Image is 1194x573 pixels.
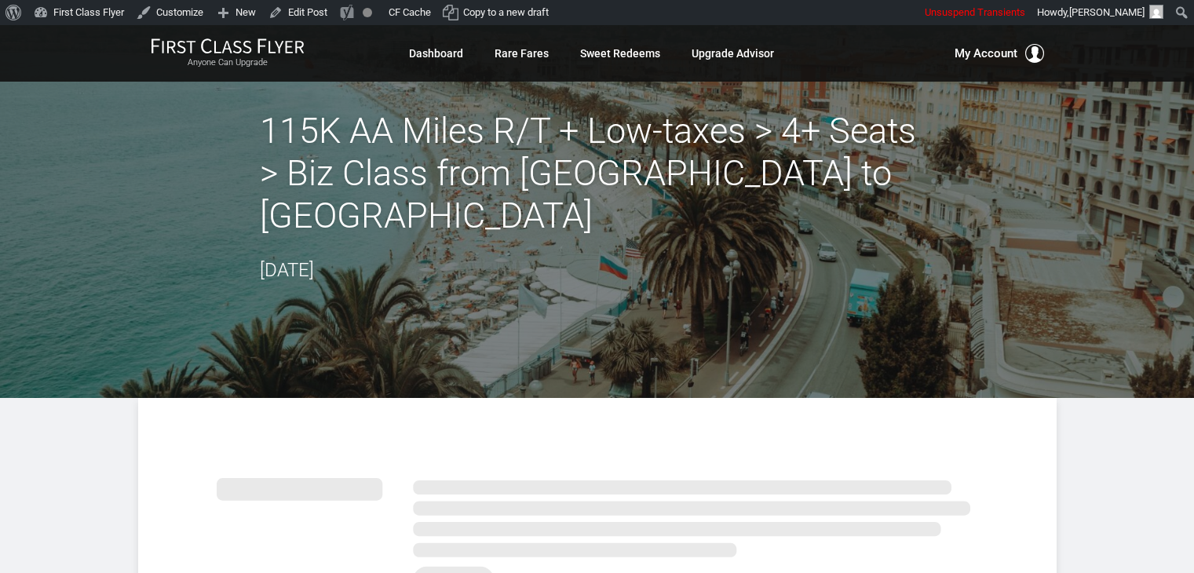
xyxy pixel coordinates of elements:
[260,110,935,237] h2: 115K AA Miles R/T + Low-taxes > 4+ Seats > Biz Class from [GEOGRAPHIC_DATA] to [GEOGRAPHIC_DATA]
[955,44,1044,63] button: My Account
[925,6,1025,18] span: Unsuspend Transients
[955,44,1017,63] span: My Account
[692,39,774,68] a: Upgrade Advisor
[260,259,314,281] time: [DATE]
[151,57,305,68] small: Anyone Can Upgrade
[409,39,463,68] a: Dashboard
[1069,6,1145,18] span: [PERSON_NAME]
[151,38,305,69] a: First Class FlyerAnyone Can Upgrade
[151,38,305,54] img: First Class Flyer
[580,39,660,68] a: Sweet Redeems
[495,39,549,68] a: Rare Fares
